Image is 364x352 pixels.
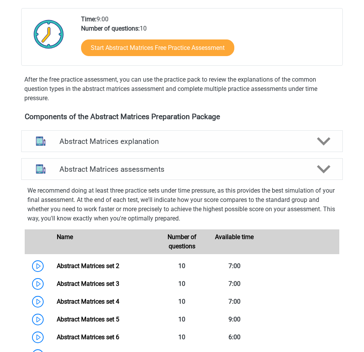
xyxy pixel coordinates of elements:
[29,15,68,53] img: Clock
[215,233,254,241] font: Available time
[57,280,119,287] a: Abstract Matrices set 3
[18,158,346,180] a: assessments Abstract Matrices assessments
[57,333,119,341] a: Abstract Matrices set 6
[97,15,108,23] font: 9:00
[59,137,159,146] font: Abstract Matrices explanation
[81,25,140,32] font: Number of questions:
[31,159,51,179] img: abstract matrices assessments
[57,316,119,323] a: Abstract Matrices set 5
[168,233,196,250] font: Number of questions
[140,25,147,32] font: 10
[81,39,234,56] a: Start Abstract Matrices Free Practice Assessment
[81,15,97,23] font: Time:
[27,187,335,222] font: We recommend doing at least three practice sets under time pressure, as this provides the best si...
[24,76,317,102] font: After the free practice assessment, you can use the practice pack to review the explanations of t...
[31,132,51,151] img: abstract matrices explanation
[25,112,220,121] font: Components of the Abstract Matrices Preparation Package
[57,233,73,241] font: Name
[18,130,346,152] a: explanation Abstract Matrices explanation
[57,262,119,270] a: Abstract Matrices set 2
[59,165,164,174] font: Abstract Matrices assessments
[91,44,225,51] font: Start Abstract Matrices Free Practice Assessment
[57,298,119,305] a: Abstract Matrices set 4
